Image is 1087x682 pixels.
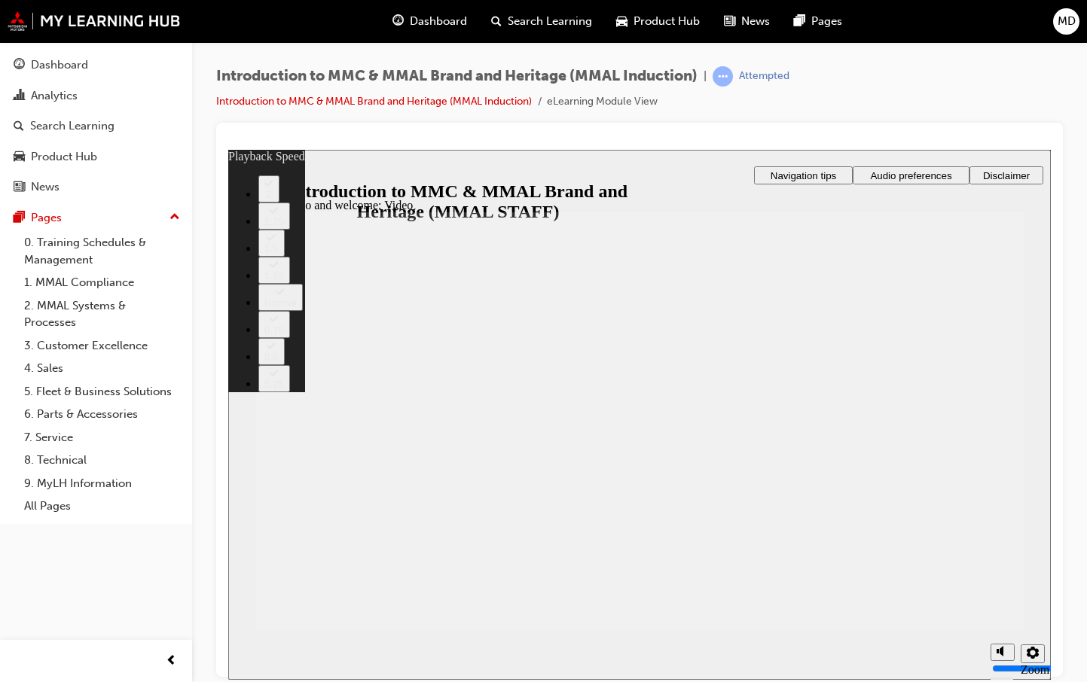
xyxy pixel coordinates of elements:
button: Settings [792,495,817,513]
a: news-iconNews [712,6,782,37]
div: Pages [31,209,62,227]
a: News [6,173,186,201]
img: mmal [8,11,181,31]
span: car-icon [14,151,25,164]
span: Disclaimer [755,20,802,32]
button: DashboardAnalyticsSearch LearningProduct HubNews [6,48,186,204]
a: 3. Customer Excellence [18,334,186,358]
a: guage-iconDashboard [380,6,479,37]
span: learningRecordVerb_ATTEMPT-icon [713,66,733,87]
span: Pages [811,13,842,30]
a: 4. Sales [18,357,186,380]
button: Audio preferences [624,17,741,35]
button: Mute (Ctrl+Alt+M) [762,494,786,511]
a: Dashboard [6,51,186,79]
span: Introduction to MMC & MMAL Brand and Heritage (MMAL Induction) [216,68,698,85]
span: up-icon [169,208,180,227]
button: 2 [30,26,51,53]
div: Search Learning [30,117,115,135]
div: Dashboard [31,56,88,74]
span: Dashboard [410,13,467,30]
span: Search Learning [508,13,592,30]
div: 2 [36,39,45,50]
span: search-icon [14,120,24,133]
a: Analytics [6,82,186,110]
a: 2. MMAL Systems & Processes [18,294,186,334]
span: prev-icon [166,652,177,671]
button: Navigation tips [526,17,624,35]
span: MD [1058,13,1076,30]
a: 0. Training Schedules & Management [18,231,186,271]
button: Pages [6,204,186,232]
a: 8. Technical [18,449,186,472]
span: Audio preferences [642,20,723,32]
span: pages-icon [794,12,805,31]
span: news-icon [14,181,25,194]
a: All Pages [18,495,186,518]
a: Introduction to MMC & MMAL Brand and Heritage (MMAL Induction) [216,95,532,108]
a: Search Learning [6,112,186,140]
div: Product Hub [31,148,97,166]
span: News [741,13,770,30]
div: Attempted [739,69,789,84]
a: 5. Fleet & Business Solutions [18,380,186,403]
a: search-iconSearch Learning [479,6,604,37]
input: volume [764,513,861,525]
a: 6. Parts & Accessories [18,403,186,426]
button: Disclaimer [741,17,815,35]
span: guage-icon [14,59,25,72]
label: Zoom to fit [792,513,821,553]
a: car-iconProduct Hub [604,6,712,37]
span: Product Hub [634,13,700,30]
span: chart-icon [14,90,25,103]
a: 1. MMAL Compliance [18,271,186,294]
div: News [31,178,60,196]
span: car-icon [616,12,627,31]
span: guage-icon [392,12,404,31]
span: Navigation tips [542,20,608,32]
span: news-icon [724,12,735,31]
div: Analytics [31,87,78,105]
span: pages-icon [14,212,25,225]
li: eLearning Module View [547,93,658,111]
button: MD [1053,8,1079,35]
a: 7. Service [18,426,186,449]
span: | [704,68,707,85]
a: 9. MyLH Information [18,472,186,495]
span: search-icon [491,12,502,31]
div: misc controls [755,481,815,530]
a: Product Hub [6,143,186,171]
a: pages-iconPages [782,6,854,37]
